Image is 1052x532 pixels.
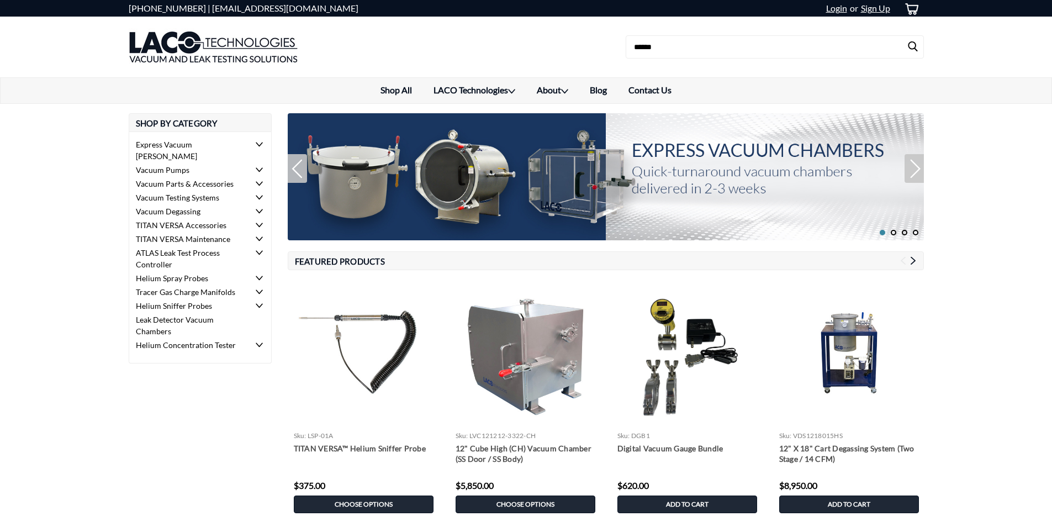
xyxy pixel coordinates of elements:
span: $375.00 [294,480,325,491]
a: Helium Spray Probes [129,271,250,285]
span: Add to Cart [828,501,870,508]
img: 12" X 18" Cart Degassing System (Two Stage / 14 CFM) [774,310,924,394]
button: Previous [899,257,907,265]
span: sku: [294,431,306,440]
button: Next [905,154,924,183]
span: $620.00 [617,480,649,491]
span: LVC121212-3322-CH [469,431,536,440]
a: cart-preview-dropdown [896,1,924,17]
button: Next [909,257,917,265]
a: Contact Us [618,78,683,102]
h2: Shop By Category [129,113,272,132]
a: TITAN VERSA Maintenance [129,232,250,246]
a: Express Vacuum [PERSON_NAME] [129,138,250,163]
a: Helium Concentration Tester [129,338,250,352]
button: Previous [288,154,307,183]
span: sku: [456,431,468,440]
a: Shop All [370,78,423,102]
img: Digital Vacuum Gauge Bundle [631,277,744,428]
a: sku: LVC121212-3322-CH [456,431,536,440]
a: Add to Cart [617,496,757,513]
a: Choose Options [456,496,595,513]
button: 4 of 4 [913,230,919,236]
a: Vacuum Parts & Accessories [129,177,250,191]
span: sku: [617,431,630,440]
span: $8,950.00 [779,480,817,491]
span: LSP-01A [308,431,334,440]
a: Digital Vacuum Gauge Bundle [617,443,757,465]
span: or [847,3,858,13]
a: Choose Options [294,496,434,513]
a: TITAN VERSA™ Helium Sniffer Probe [294,443,434,465]
span: DGB1 [631,431,650,440]
span: $5,850.00 [456,480,494,491]
a: Blog [579,78,618,102]
a: LACO Technologies [423,78,526,103]
a: ATLAS Leak Test Process Controller [129,246,250,271]
a: 12" X 18" Cart Degassing System (Two Stage / 14 CFM) [779,443,919,465]
button: 3 of 4 [902,230,908,236]
a: Vacuum Degassing [129,204,250,218]
h2: Featured Products [288,251,924,270]
img: LACO Technologies [129,19,298,75]
span: Choose Options [335,501,393,508]
img: TITAN VERSA™ Helium Sniffer Probe [288,310,439,394]
a: TITAN VERSA Accessories [129,218,250,232]
a: Vacuum Pumps [129,163,250,177]
a: About [526,78,579,103]
a: Helium Sniffer Probes [129,299,250,313]
button: 2 of 4 [891,230,897,236]
a: sku: VDS1218015HS [779,431,843,440]
a: Tracer Gas Charge Manifolds [129,285,250,299]
a: hero image slide [288,113,924,240]
span: sku: [779,431,792,440]
a: 12" Cube High (CH) Vacuum Chamber (SS Door / SS Body) [456,443,595,465]
button: 1 of 4 [880,230,886,236]
a: Add to Cart [779,496,919,513]
span: Add to Cart [666,501,709,508]
span: Choose Options [496,501,554,508]
span: VDS1218015HS [793,431,843,440]
a: Vacuum Testing Systems [129,191,250,204]
a: Leak Detector Vacuum Chambers [129,313,250,338]
a: sku: LSP-01A [294,431,334,440]
a: sku: DGB1 [617,431,650,440]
